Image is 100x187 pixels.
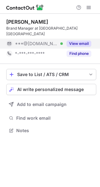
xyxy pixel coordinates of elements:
span: Notes [16,128,94,133]
span: AI write personalized message [17,87,84,92]
button: AI write personalized message [6,84,96,95]
button: save-profile-one-click [6,69,96,80]
img: ContactOut v5.3.10 [6,4,44,11]
span: ***@[DOMAIN_NAME] [15,41,58,46]
button: Reveal Button [67,50,91,57]
div: [PERSON_NAME] [6,19,48,25]
span: Find work email [16,115,94,121]
button: Notes [6,126,96,135]
div: Brand Manager at [GEOGRAPHIC_DATA] [GEOGRAPHIC_DATA] [6,26,96,37]
span: Add to email campaign [17,102,67,107]
button: Find work email [6,114,96,122]
button: Reveal Button [67,41,91,47]
button: Add to email campaign [6,99,96,110]
div: Save to List / ATS / CRM [17,72,85,77]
